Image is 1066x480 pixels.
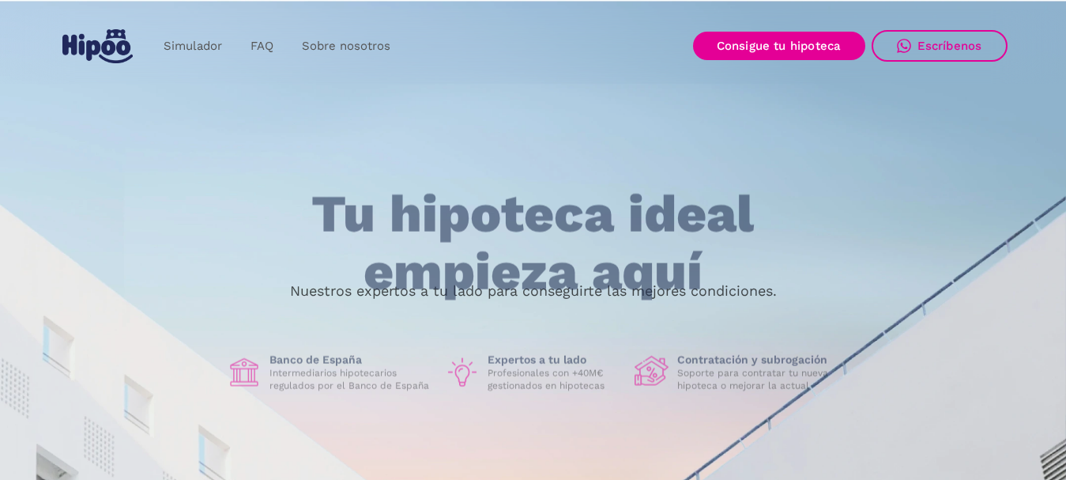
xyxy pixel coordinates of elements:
[269,353,432,367] h1: Banco de España
[693,32,865,60] a: Consigue tu hipoteca
[149,31,236,62] a: Simulador
[677,367,840,392] p: Soporte para contratar tu nueva hipoteca o mejorar la actual
[677,353,840,367] h1: Contratación y subrogación
[917,39,982,53] div: Escríbenos
[233,186,832,300] h1: Tu hipoteca ideal empieza aquí
[872,30,1008,62] a: Escríbenos
[488,367,622,392] p: Profesionales con +40M€ gestionados en hipotecas
[288,31,405,62] a: Sobre nosotros
[59,23,137,70] a: home
[488,353,622,367] h1: Expertos a tu lado
[269,367,432,392] p: Intermediarios hipotecarios regulados por el Banco de España
[236,31,288,62] a: FAQ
